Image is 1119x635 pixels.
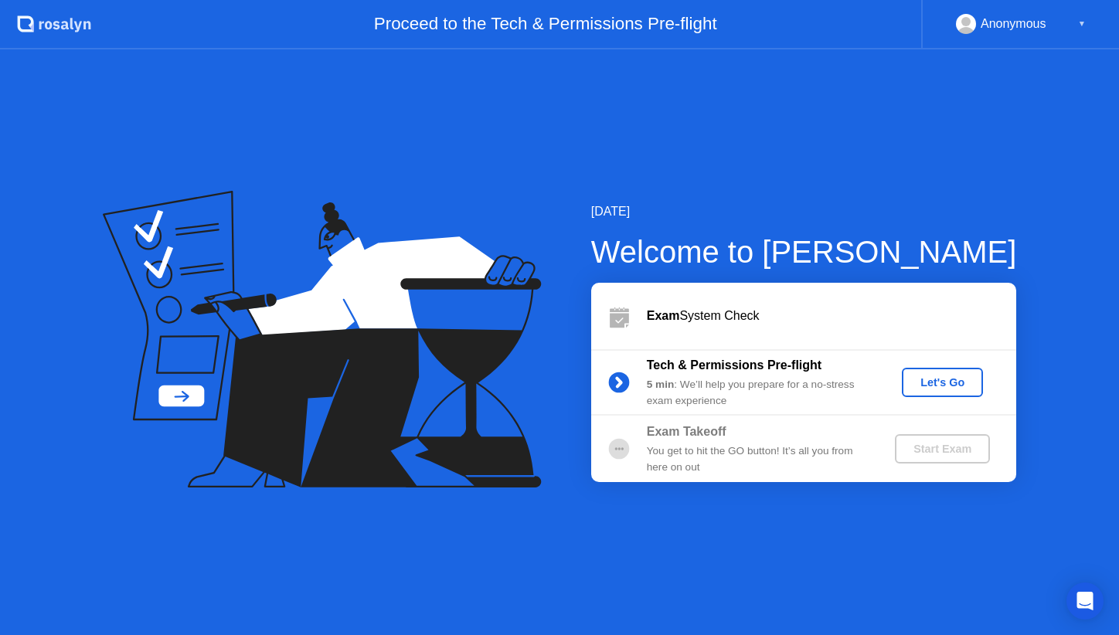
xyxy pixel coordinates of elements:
button: Let's Go [902,368,983,397]
div: : We’ll help you prepare for a no-stress exam experience [647,377,869,409]
div: Start Exam [901,443,984,455]
div: [DATE] [591,202,1017,221]
div: System Check [647,307,1016,325]
div: ▼ [1078,14,1086,34]
b: 5 min [647,379,675,390]
div: Anonymous [981,14,1046,34]
div: You get to hit the GO button! It’s all you from here on out [647,443,869,475]
b: Exam [647,309,680,322]
b: Tech & Permissions Pre-flight [647,358,821,372]
div: Let's Go [908,376,977,389]
button: Start Exam [895,434,990,464]
div: Open Intercom Messenger [1066,582,1104,620]
div: Welcome to [PERSON_NAME] [591,229,1017,275]
b: Exam Takeoff [647,425,726,438]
